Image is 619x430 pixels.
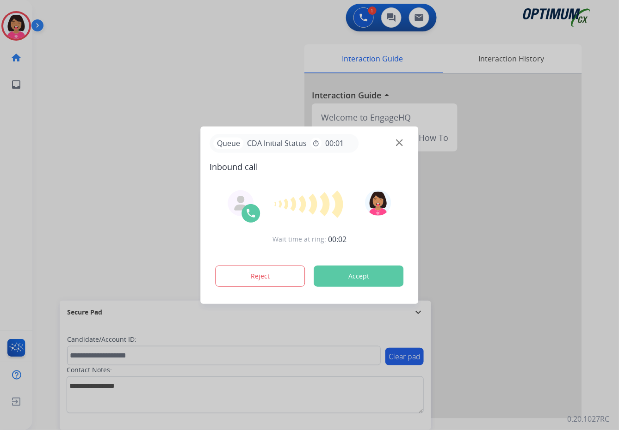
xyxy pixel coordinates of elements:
button: Reject [216,266,305,287]
p: 0.20.1027RC [568,413,610,424]
mat-icon: timer [313,139,320,147]
span: 00:01 [326,138,344,149]
img: call-icon [246,208,257,219]
img: agent-avatar [234,196,248,211]
button: Accept [314,266,404,287]
span: CDA Initial Status [244,138,311,149]
img: avatar [365,190,391,216]
span: Wait time at ring: [272,235,326,244]
span: 00:02 [328,234,347,245]
p: Queue [214,138,244,149]
span: Inbound call [210,160,409,173]
img: close-button [396,139,403,146]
